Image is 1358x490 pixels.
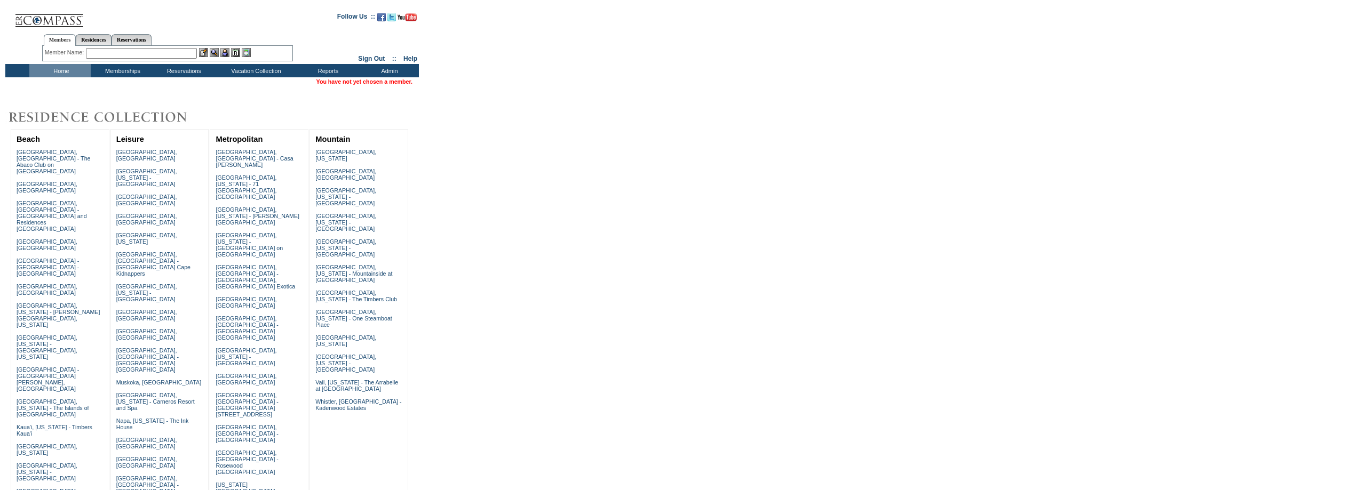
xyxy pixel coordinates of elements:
[315,334,376,347] a: [GEOGRAPHIC_DATA], [US_STATE]
[315,135,350,143] a: Mountain
[17,334,77,360] a: [GEOGRAPHIC_DATA], [US_STATE] - [GEOGRAPHIC_DATA], [US_STATE]
[216,424,278,443] a: [GEOGRAPHIC_DATA], [GEOGRAPHIC_DATA] - [GEOGRAPHIC_DATA]
[17,443,77,456] a: [GEOGRAPHIC_DATA], [US_STATE]
[216,347,276,366] a: [GEOGRAPHIC_DATA], [US_STATE] - [GEOGRAPHIC_DATA]
[17,424,92,437] a: Kaua'i, [US_STATE] - Timbers Kaua'i
[296,64,358,77] td: Reports
[387,16,396,22] a: Follow us on Twitter
[5,16,14,17] img: i.gif
[216,135,263,143] a: Metropolitan
[315,168,376,181] a: [GEOGRAPHIC_DATA], [GEOGRAPHIC_DATA]
[392,55,396,62] span: ::
[358,55,385,62] a: Sign Out
[216,449,278,475] a: [GEOGRAPHIC_DATA], [GEOGRAPHIC_DATA] - Rosewood [GEOGRAPHIC_DATA]
[315,290,397,302] a: [GEOGRAPHIC_DATA], [US_STATE] - The Timbers Club
[387,13,396,21] img: Follow us on Twitter
[377,16,386,22] a: Become our fan on Facebook
[358,64,419,77] td: Admin
[116,213,177,226] a: [GEOGRAPHIC_DATA], [GEOGRAPHIC_DATA]
[216,174,276,200] a: [GEOGRAPHIC_DATA], [US_STATE] - 71 [GEOGRAPHIC_DATA], [GEOGRAPHIC_DATA]
[17,462,77,481] a: [GEOGRAPHIC_DATA], [US_STATE] - [GEOGRAPHIC_DATA]
[337,12,375,25] td: Follow Us ::
[17,398,89,417] a: [GEOGRAPHIC_DATA], [US_STATE] - The Islands of [GEOGRAPHIC_DATA]
[210,48,219,57] img: View
[242,48,251,57] img: b_calculator.gif
[316,78,412,85] span: You have not yet chosen a member.
[116,232,177,245] a: [GEOGRAPHIC_DATA], [US_STATE]
[216,296,276,309] a: [GEOGRAPHIC_DATA], [GEOGRAPHIC_DATA]
[14,5,84,27] img: Compass Home
[17,283,77,296] a: [GEOGRAPHIC_DATA], [GEOGRAPHIC_DATA]
[377,13,386,21] img: Become our fan on Facebook
[216,149,293,168] a: [GEOGRAPHIC_DATA], [GEOGRAPHIC_DATA] - Casa [PERSON_NAME]
[17,149,91,174] a: [GEOGRAPHIC_DATA], [GEOGRAPHIC_DATA] - The Abaco Club on [GEOGRAPHIC_DATA]
[315,379,398,392] a: Vail, [US_STATE] - The Arrabelle at [GEOGRAPHIC_DATA]
[116,328,177,341] a: [GEOGRAPHIC_DATA], [GEOGRAPHIC_DATA]
[152,64,213,77] td: Reservations
[315,354,376,373] a: [GEOGRAPHIC_DATA], [US_STATE] - [GEOGRAPHIC_DATA]
[398,13,417,21] img: Subscribe to our YouTube Channel
[116,379,201,385] a: Muskoka, [GEOGRAPHIC_DATA]
[116,456,177,469] a: [GEOGRAPHIC_DATA], [GEOGRAPHIC_DATA]
[116,135,144,143] a: Leisure
[5,107,213,128] img: Destinations by Exclusive Resorts
[216,315,278,341] a: [GEOGRAPHIC_DATA], [GEOGRAPHIC_DATA] - [GEOGRAPHIC_DATA] [GEOGRAPHIC_DATA]
[315,149,376,162] a: [GEOGRAPHIC_DATA], [US_STATE]
[112,34,152,45] a: Reservations
[403,55,417,62] a: Help
[116,168,177,187] a: [GEOGRAPHIC_DATA], [US_STATE] - [GEOGRAPHIC_DATA]
[116,149,177,162] a: [GEOGRAPHIC_DATA], [GEOGRAPHIC_DATA]
[29,64,91,77] td: Home
[216,264,295,290] a: [GEOGRAPHIC_DATA], [GEOGRAPHIC_DATA] - [GEOGRAPHIC_DATA], [GEOGRAPHIC_DATA] Exotica
[199,48,208,57] img: b_edit.gif
[116,194,177,206] a: [GEOGRAPHIC_DATA], [GEOGRAPHIC_DATA]
[213,64,296,77] td: Vacation Collection
[315,398,401,411] a: Whistler, [GEOGRAPHIC_DATA] - Kadenwood Estates
[17,366,79,392] a: [GEOGRAPHIC_DATA] - [GEOGRAPHIC_DATA][PERSON_NAME], [GEOGRAPHIC_DATA]
[398,16,417,22] a: Subscribe to our YouTube Channel
[315,213,376,232] a: [GEOGRAPHIC_DATA], [US_STATE] - [GEOGRAPHIC_DATA]
[315,238,376,258] a: [GEOGRAPHIC_DATA], [US_STATE] - [GEOGRAPHIC_DATA]
[76,34,112,45] a: Residences
[216,373,276,385] a: [GEOGRAPHIC_DATA], [GEOGRAPHIC_DATA]
[220,48,229,57] img: Impersonate
[216,232,283,258] a: [GEOGRAPHIC_DATA], [US_STATE] - [GEOGRAPHIC_DATA] on [GEOGRAPHIC_DATA]
[315,187,376,206] a: [GEOGRAPHIC_DATA], [US_STATE] - [GEOGRAPHIC_DATA]
[231,48,240,57] img: Reservations
[17,200,87,232] a: [GEOGRAPHIC_DATA], [GEOGRAPHIC_DATA] - [GEOGRAPHIC_DATA] and Residences [GEOGRAPHIC_DATA]
[116,347,179,373] a: [GEOGRAPHIC_DATA], [GEOGRAPHIC_DATA] - [GEOGRAPHIC_DATA] [GEOGRAPHIC_DATA]
[116,309,177,322] a: [GEOGRAPHIC_DATA], [GEOGRAPHIC_DATA]
[315,264,392,283] a: [GEOGRAPHIC_DATA], [US_STATE] - Mountainside at [GEOGRAPHIC_DATA]
[315,309,392,328] a: [GEOGRAPHIC_DATA], [US_STATE] - One Steamboat Place
[116,392,195,411] a: [GEOGRAPHIC_DATA], [US_STATE] - Carneros Resort and Spa
[17,181,77,194] a: [GEOGRAPHIC_DATA], [GEOGRAPHIC_DATA]
[116,251,190,277] a: [GEOGRAPHIC_DATA], [GEOGRAPHIC_DATA] - [GEOGRAPHIC_DATA] Cape Kidnappers
[45,48,86,57] div: Member Name:
[116,283,177,302] a: [GEOGRAPHIC_DATA], [US_STATE] - [GEOGRAPHIC_DATA]
[17,302,100,328] a: [GEOGRAPHIC_DATA], [US_STATE] - [PERSON_NAME][GEOGRAPHIC_DATA], [US_STATE]
[91,64,152,77] td: Memberships
[216,392,278,417] a: [GEOGRAPHIC_DATA], [GEOGRAPHIC_DATA] - [GEOGRAPHIC_DATA][STREET_ADDRESS]
[17,238,77,251] a: [GEOGRAPHIC_DATA], [GEOGRAPHIC_DATA]
[17,135,40,143] a: Beach
[17,258,79,277] a: [GEOGRAPHIC_DATA] - [GEOGRAPHIC_DATA] - [GEOGRAPHIC_DATA]
[116,437,177,449] a: [GEOGRAPHIC_DATA], [GEOGRAPHIC_DATA]
[44,34,76,46] a: Members
[216,206,299,226] a: [GEOGRAPHIC_DATA], [US_STATE] - [PERSON_NAME][GEOGRAPHIC_DATA]
[116,417,189,430] a: Napa, [US_STATE] - The Ink House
